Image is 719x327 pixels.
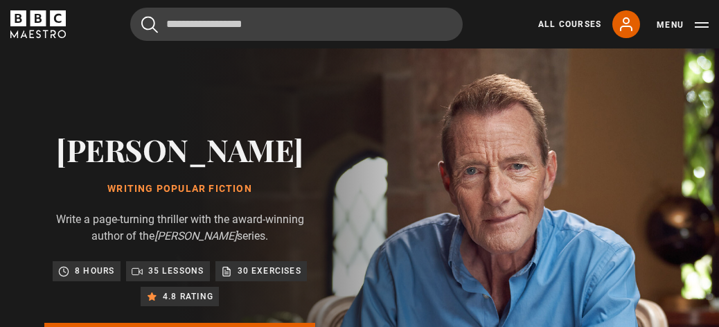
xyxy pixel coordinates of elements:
p: 35 lessons [148,264,204,278]
button: Submit the search query [141,16,158,33]
input: Search [130,8,463,41]
p: 8 hours [75,264,114,278]
svg: BBC Maestro [10,10,66,38]
h2: [PERSON_NAME] [44,132,315,167]
p: 4.8 rating [163,290,213,303]
i: [PERSON_NAME] [154,229,237,242]
a: All Courses [538,18,601,30]
button: Toggle navigation [657,18,709,32]
p: 30 exercises [238,264,301,278]
h1: Writing Popular Fiction [44,184,315,195]
p: Write a page-turning thriller with the award-winning author of the series. [44,211,315,245]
